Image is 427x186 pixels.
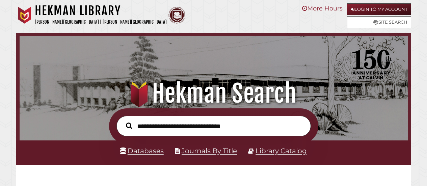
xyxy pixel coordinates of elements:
[302,5,343,12] a: More Hours
[120,147,164,155] a: Databases
[347,3,411,15] a: Login to My Account
[35,3,167,18] h1: Hekman Library
[182,147,237,155] a: Journals By Title
[35,18,167,26] p: [PERSON_NAME][GEOGRAPHIC_DATA] | [PERSON_NAME][GEOGRAPHIC_DATA]
[26,79,401,108] h1: Hekman Search
[123,121,136,131] button: Search
[347,16,411,28] a: Site Search
[256,147,307,155] a: Library Catalog
[126,122,132,129] i: Search
[168,7,185,24] img: Calvin Theological Seminary
[16,7,33,24] img: Calvin University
